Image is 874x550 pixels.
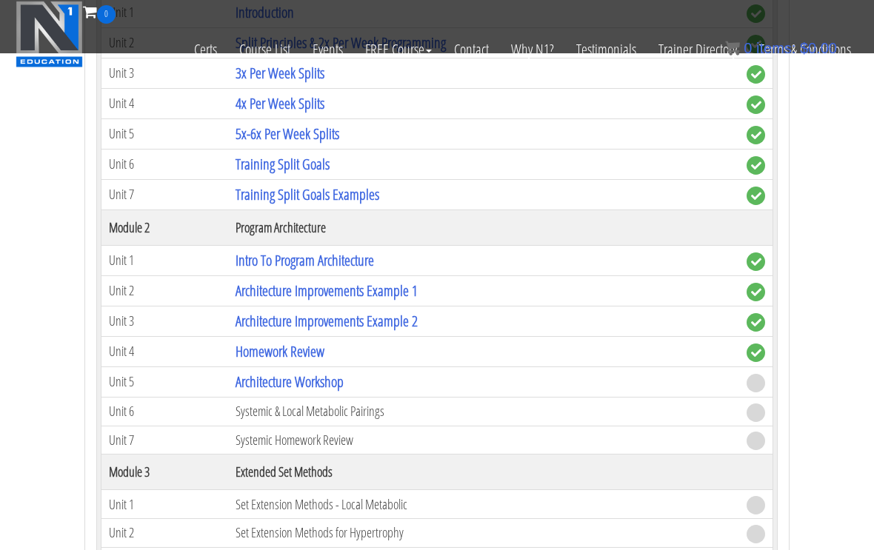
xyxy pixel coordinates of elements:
[101,490,228,519] td: Unit 1
[97,5,116,24] span: 0
[800,40,808,56] span: $
[101,209,228,245] th: Module 2
[101,118,228,149] td: Unit 5
[101,245,228,275] td: Unit 1
[443,24,500,76] a: Contact
[747,95,765,114] span: complete
[236,93,324,113] a: 4x Per Week Splits
[236,281,418,301] a: Architecture Improvements Example 1
[647,24,748,76] a: Trainer Directory
[500,24,565,76] a: Why N1?
[101,275,228,306] td: Unit 2
[236,63,324,83] a: 3x Per Week Splits
[101,88,228,118] td: Unit 4
[747,156,765,175] span: complete
[101,426,228,455] td: Unit 7
[101,455,228,490] th: Module 3
[744,40,752,56] span: 0
[747,313,765,332] span: complete
[236,184,379,204] a: Training Split Goals Examples
[748,24,862,76] a: Terms & Conditions
[101,519,228,548] td: Unit 2
[354,24,443,76] a: FREE Course
[747,283,765,301] span: complete
[101,336,228,366] td: Unit 4
[183,24,228,76] a: Certs
[101,366,228,397] td: Unit 5
[747,252,765,271] span: complete
[228,519,739,548] td: Set Extension Methods for Hypertrophy
[228,490,739,519] td: Set Extension Methods - Local Metabolic
[747,187,765,205] span: complete
[236,154,330,174] a: Training Split Goals
[236,124,339,144] a: 5x-6x Per Week Splits
[101,179,228,209] td: Unit 7
[747,343,765,362] span: complete
[101,149,228,179] td: Unit 6
[101,397,228,426] td: Unit 6
[236,311,418,331] a: Architecture Improvements Example 2
[16,1,83,67] img: n1-education
[301,24,354,76] a: Events
[228,455,739,490] th: Extended Set Methods
[725,41,740,56] img: icon11.png
[747,126,765,144] span: complete
[756,40,795,56] span: items:
[228,209,739,245] th: Program Architecture
[101,306,228,336] td: Unit 3
[236,250,374,270] a: Intro To Program Architecture
[236,372,344,392] a: Architecture Workshop
[228,397,739,426] td: Systemic & Local Metabolic Pairings
[800,40,837,56] bdi: 0.00
[83,1,116,21] a: 0
[228,24,301,76] a: Course List
[228,426,739,455] td: Systemic Homework Review
[725,40,837,56] a: 0 items: $0.00
[565,24,647,76] a: Testimonials
[236,341,324,361] a: Homework Review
